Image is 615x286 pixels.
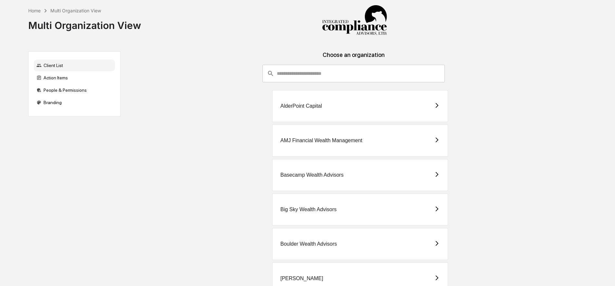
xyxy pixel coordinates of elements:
[126,51,582,65] div: Choose an organization
[280,138,362,143] div: AMJ Financial Wealth Management
[280,241,337,247] div: Boulder Wealth Advisors
[280,172,343,178] div: Basecamp Wealth Advisors
[34,97,115,108] div: Branding
[34,84,115,96] div: People & Permissions
[322,5,387,36] img: Integrated Compliance Advisors
[594,265,612,282] iframe: Open customer support
[50,8,101,13] div: Multi Organization View
[28,8,41,13] div: Home
[280,103,322,109] div: AlderPoint Capital
[34,72,115,84] div: Action Items
[263,65,445,82] div: consultant-dashboard__filter-organizations-search-bar
[34,60,115,71] div: Client List
[280,276,323,281] div: [PERSON_NAME]
[28,14,141,31] div: Multi Organization View
[280,207,337,212] div: Big Sky Wealth Advisors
